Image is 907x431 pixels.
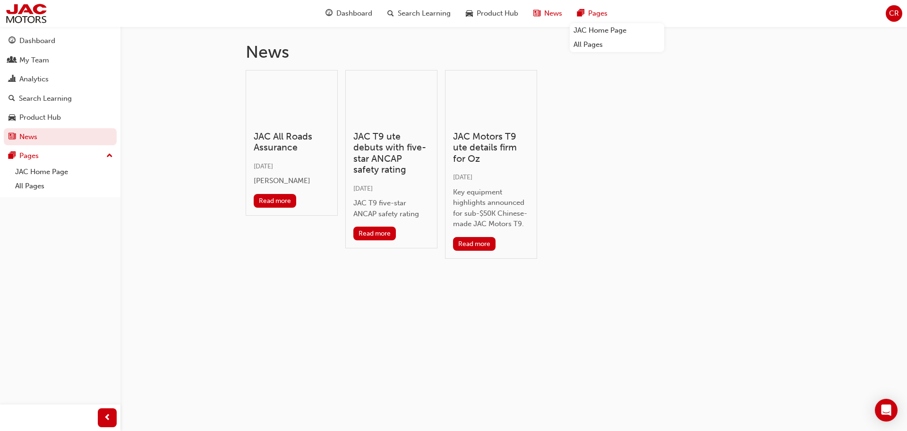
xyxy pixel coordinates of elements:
[4,30,117,147] button: DashboardMy TeamAnalyticsSearch LearningProduct HubNews
[254,194,297,208] button: Read more
[875,399,898,422] div: Open Intercom Messenger
[254,131,330,153] h3: JAC All Roads Assurance
[19,93,72,104] div: Search Learning
[886,5,902,22] button: CR
[353,198,429,219] div: JAC T9 five-star ANCAP safety rating
[11,165,117,179] a: JAC Home Page
[453,237,496,251] button: Read more
[246,70,338,216] a: JAC All Roads Assurance[DATE][PERSON_NAME]Read more
[445,70,537,259] a: JAC Motors T9 ute details firm for Oz[DATE]Key equipment highlights announced for sub-$50K Chines...
[477,8,518,19] span: Product Hub
[544,8,562,19] span: News
[570,23,664,38] a: JAC Home Page
[19,150,39,161] div: Pages
[398,8,451,19] span: Search Learning
[353,185,373,193] span: [DATE]
[387,8,394,19] span: search-icon
[9,95,15,103] span: search-icon
[9,152,16,160] span: pages-icon
[458,4,526,23] a: car-iconProduct Hub
[4,128,117,146] a: News
[106,150,113,162] span: up-icon
[254,162,273,170] span: [DATE]
[325,8,333,19] span: guage-icon
[380,4,458,23] a: search-iconSearch Learning
[19,74,49,85] div: Analytics
[104,412,111,424] span: prev-icon
[345,70,437,249] a: JAC T9 ute debuts with five-star ANCAP safety rating[DATE]JAC T9 five-star ANCAP safety ratingRea...
[9,75,16,84] span: chart-icon
[4,52,117,69] a: My Team
[4,147,117,165] button: Pages
[318,4,380,23] a: guage-iconDashboard
[533,8,540,19] span: news-icon
[453,173,472,181] span: [DATE]
[453,187,529,229] div: Key equipment highlights announced for sub-$50K Chinese-made JAC Motors T9.
[9,37,16,45] span: guage-icon
[570,37,664,52] a: All Pages
[4,32,117,50] a: Dashboard
[526,4,570,23] a: news-iconNews
[246,42,782,62] h1: News
[453,131,529,164] h3: JAC Motors T9 ute details firm for Oz
[353,131,429,176] h3: JAC T9 ute debuts with five-star ANCAP safety rating
[588,8,608,19] span: Pages
[254,176,330,186] div: [PERSON_NAME]
[19,55,49,66] div: My Team
[19,112,61,123] div: Product Hub
[9,133,16,141] span: news-icon
[336,8,372,19] span: Dashboard
[4,70,117,88] a: Analytics
[570,4,615,23] a: pages-iconPages
[353,227,396,240] button: Read more
[577,8,584,19] span: pages-icon
[4,90,117,107] a: Search Learning
[11,179,117,194] a: All Pages
[5,3,48,24] img: jac-portal
[466,8,473,19] span: car-icon
[9,56,16,65] span: people-icon
[9,114,16,122] span: car-icon
[4,109,117,126] a: Product Hub
[19,35,55,46] div: Dashboard
[889,8,899,19] span: CR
